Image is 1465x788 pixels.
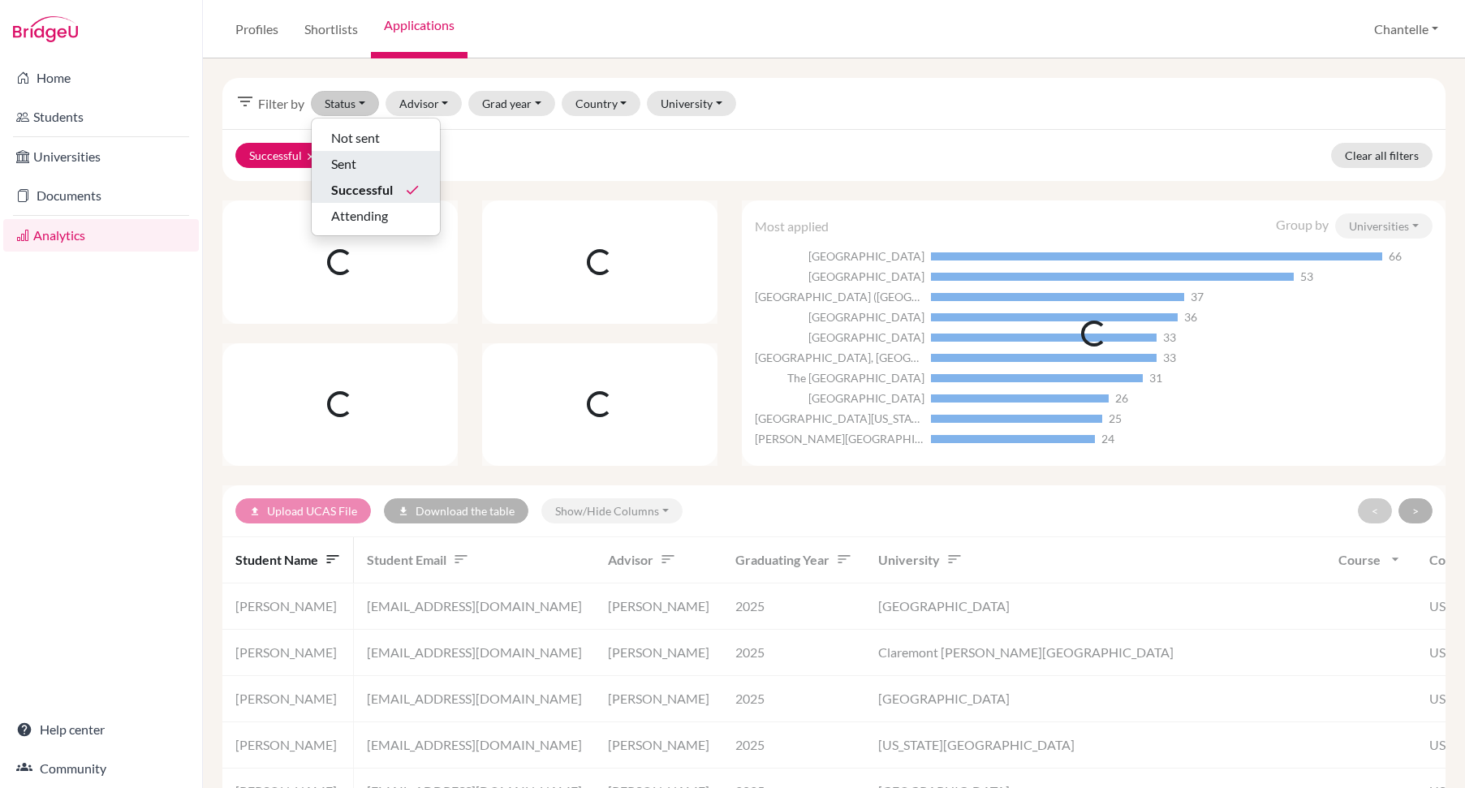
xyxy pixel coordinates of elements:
[404,182,420,198] i: done
[312,151,440,177] button: Sent
[386,91,463,116] button: Advisor
[312,203,440,229] button: Attending
[331,206,388,226] span: Attending
[3,101,199,133] a: Students
[325,551,341,567] i: sort
[331,154,356,174] span: Sent
[235,552,341,567] span: Student name
[311,91,379,116] button: Status
[3,179,199,212] a: Documents
[331,180,393,200] span: Successful
[3,752,199,785] a: Community
[331,128,380,148] span: Not sent
[3,219,199,252] a: Analytics
[3,62,199,94] a: Home
[13,16,78,42] img: Bridge-U
[305,151,317,162] i: clear
[311,118,441,236] div: Status
[312,177,440,203] button: Successfuldone
[468,91,555,116] button: Grad year
[1367,14,1446,45] button: Chantelle
[312,125,440,151] button: Not sent
[235,92,255,111] i: filter_list
[258,94,304,114] span: Filter by
[235,143,330,168] button: Successfulclear
[562,91,641,116] button: Country
[3,140,199,173] a: Universities
[647,91,736,116] button: University
[3,713,199,746] a: Help center
[1331,143,1433,168] a: Clear all filters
